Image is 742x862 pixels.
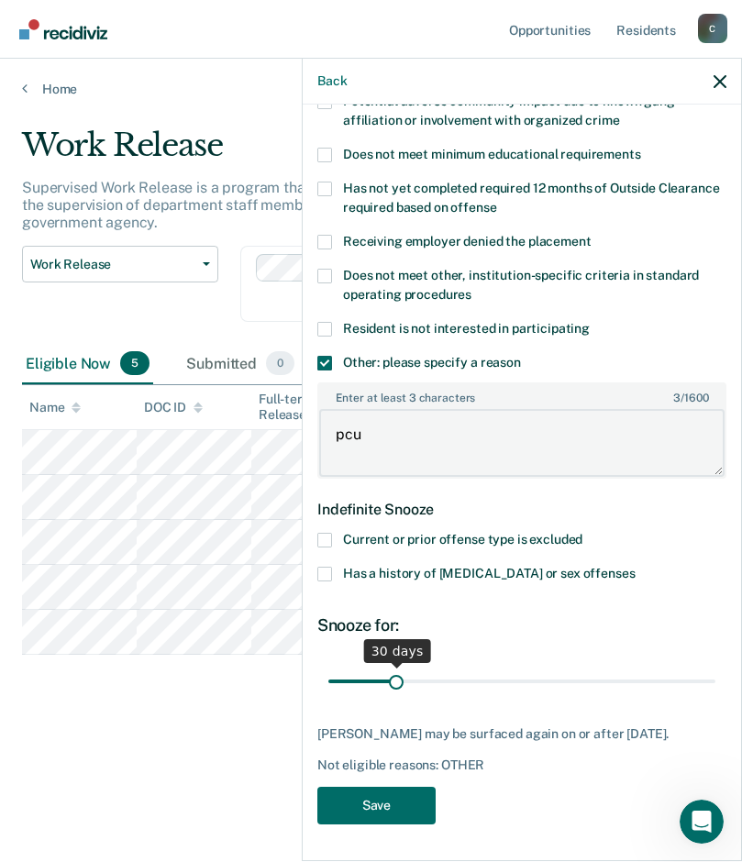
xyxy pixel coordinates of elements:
button: Save [317,787,436,824]
div: Send us a message [18,278,349,328]
div: Close [316,29,349,62]
span: Other: please specify a reason [343,355,521,370]
div: Full-term Release Date [259,392,359,423]
div: Not eligible reasons: OTHER [317,757,726,773]
span: Work Release [30,257,195,272]
div: Work Release [22,127,690,179]
img: Recidiviz [19,19,107,39]
div: Submitted [183,344,298,384]
textarea: pcu [319,409,725,477]
p: Hi [PERSON_NAME][EMAIL_ADDRESS][DOMAIN_NAME] 👋 [37,130,330,224]
span: Does not meet minimum educational requirements [343,147,641,161]
span: 3 [673,392,681,404]
button: Back [317,73,347,89]
img: logo [37,35,138,64]
div: Eligible Now [22,344,153,384]
span: Home [71,618,112,631]
div: DOC ID [144,400,203,415]
span: Has a history of [MEDICAL_DATA] or sex offenses [343,566,635,580]
a: Home [22,81,720,97]
p: How can we help? [37,224,330,255]
div: 30 days [364,639,431,663]
button: Messages [183,572,367,646]
img: Profile image for Rajan [180,29,216,66]
span: / 1600 [673,392,708,404]
span: Resident is not interested in participating [343,321,590,336]
span: Does not meet other, institution-specific criteria in standard operating procedures [343,268,699,302]
span: Receiving employer denied the placement [343,234,592,249]
div: Snooze for: [317,615,726,635]
div: Indefinite Snooze [317,486,726,533]
div: [PERSON_NAME] may be surfaced again on or after [DATE]. [317,726,726,742]
div: C [698,14,727,43]
img: Profile image for Kim [215,29,251,66]
div: Profile image for Krysty [249,29,286,66]
div: Name [29,400,81,415]
div: Send us a message [38,293,306,313]
span: 5 [120,351,150,375]
button: Profile dropdown button [698,14,727,43]
iframe: Intercom live chat [680,800,724,844]
span: Has not yet completed required 12 months of Outside Clearance required based on offense [343,181,719,215]
label: Enter at least 3 characters [319,384,725,404]
p: Supervised Work Release is a program that allows residents to work outside of the institution und... [22,179,682,231]
span: Current or prior offense type is excluded [343,532,582,547]
span: 0 [266,351,294,375]
span: Messages [244,618,307,631]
